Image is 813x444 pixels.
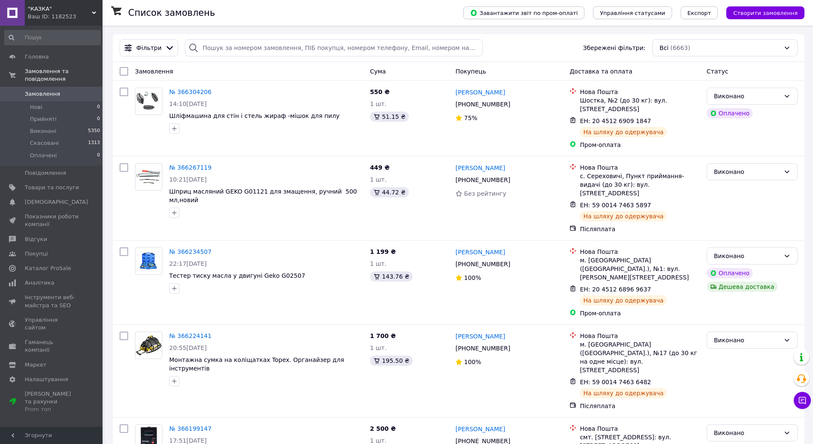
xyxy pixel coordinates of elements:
img: Фото товару [135,91,162,112]
span: Головна [25,53,49,61]
span: 550 ₴ [370,88,390,95]
span: 1 шт. [370,437,387,444]
span: Аналітика [25,279,54,287]
span: Управління статусами [600,10,665,16]
span: Нові [30,103,42,111]
span: ЕН: 59 0014 7463 5897 [580,202,651,209]
span: Показники роботи компанії [25,213,79,228]
span: Покупці [25,250,48,258]
a: [PERSON_NAME] [455,88,505,97]
span: 10:21[DATE] [169,176,207,183]
div: [PHONE_NUMBER] [454,258,512,270]
span: Управління сайтом [25,316,79,332]
div: На шляху до одержувача [580,127,667,137]
div: На шляху до одержувача [580,295,667,306]
span: Доставка та оплата [569,68,632,75]
div: 44.72 ₴ [370,187,409,197]
div: Нова Пошта [580,88,700,96]
div: На шляху до одержувача [580,211,667,221]
span: 449 ₴ [370,164,390,171]
span: Налаштування [25,376,68,383]
div: Нова Пошта [580,247,700,256]
div: Шостка, №2 (до 30 кг): вул. [STREET_ADDRESS] [580,96,700,113]
h1: Список замовлень [128,8,215,18]
span: Експорт [687,10,711,16]
div: Виконано [714,335,780,345]
div: На шляху до одержувача [580,388,667,398]
span: 1 шт. [370,176,387,183]
span: Cума [370,68,386,75]
div: м. [GEOGRAPHIC_DATA] ([GEOGRAPHIC_DATA].), №17 (до 30 кг на одне місце): вул. [STREET_ADDRESS] [580,340,700,374]
button: Завантажити звіт по пром-оплаті [463,6,584,19]
div: Пром-оплата [580,309,700,318]
div: [PHONE_NUMBER] [454,342,512,354]
div: Виконано [714,167,780,176]
div: Оплачено [707,268,753,278]
span: Всі [660,44,669,52]
span: [PERSON_NAME] та рахунки [25,390,79,414]
div: Пром-оплата [580,141,700,149]
span: Тестер тиску масла у двигуні Geko G02507 [169,272,305,279]
img: Фото товару [135,335,162,356]
span: Замовлення [135,68,173,75]
span: Інструменти веб-майстра та SEO [25,294,79,309]
span: 1 700 ₴ [370,332,396,339]
span: Фільтри [136,44,161,52]
div: Виконано [714,251,780,261]
span: ЕН: 20 4512 6909 1847 [580,118,651,124]
button: Чат з покупцем [794,392,811,409]
a: № 366234507 [169,248,211,255]
a: № 366199147 [169,425,211,432]
span: Каталог ProSale [25,265,71,272]
span: Товари та послуги [25,184,79,191]
span: [DEMOGRAPHIC_DATA] [25,198,88,206]
span: Збережені фільтри: [583,44,645,52]
a: Фото товару [135,247,162,275]
span: Створити замовлення [733,10,798,16]
span: Замовлення [25,90,60,98]
div: м. [GEOGRAPHIC_DATA] ([GEOGRAPHIC_DATA].), №1: вул. [PERSON_NAME][STREET_ADDRESS] [580,256,700,282]
div: Післяплата [580,225,700,233]
img: Фото товару [135,251,162,271]
a: [PERSON_NAME] [455,425,505,433]
div: Виконано [714,428,780,438]
div: Оплачено [707,108,753,118]
button: Створити замовлення [726,6,804,19]
span: 100% [464,274,481,281]
span: Оплачені [30,152,57,159]
span: 1 199 ₴ [370,248,396,255]
a: [PERSON_NAME] [455,164,505,172]
span: 22:17[DATE] [169,260,207,267]
div: Післяплата [580,402,700,410]
span: Гаманець компанії [25,338,79,354]
span: Відгуки [25,235,47,243]
a: № 366267119 [169,164,211,171]
div: Нова Пошта [580,332,700,340]
a: Монтажна сумка на коліщатках Topex. Органайзер для інструментів [169,356,344,372]
span: Маркет [25,361,47,369]
span: Скасовані [30,139,59,147]
span: 1313 [88,139,100,147]
div: [PHONE_NUMBER] [454,174,512,186]
span: ЕН: 20 4512 6896 9637 [580,286,651,293]
a: Фото товару [135,163,162,191]
a: Фото товару [135,88,162,115]
span: 75% [464,115,477,121]
span: "КАЗКА" [28,5,92,13]
span: 0 [97,152,100,159]
a: Шприц масляний GEKO G01121 для змащення, ручний 500 мл,новий [169,188,357,203]
span: Виконані [30,127,56,135]
div: Дешева доставка [707,282,778,292]
a: Шліфмашина для стін і стель жираф -мішок для пилу [169,112,340,119]
span: 0 [97,103,100,111]
span: (6663) [670,44,690,51]
span: 1 шт. [370,100,387,107]
span: Завантажити звіт по пром-оплаті [470,9,578,17]
a: Фото товару [135,332,162,359]
div: Prom топ [25,406,79,413]
div: Виконано [714,91,780,101]
span: 1 шт. [370,344,387,351]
